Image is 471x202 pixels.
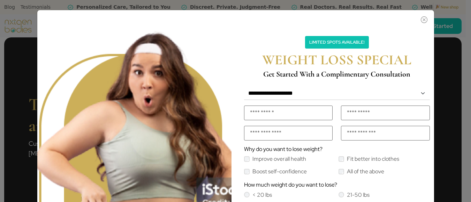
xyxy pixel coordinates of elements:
[252,192,272,198] label: < 20 lbs
[305,36,369,49] p: Limited Spots Available!
[252,156,306,162] label: Improve overall health
[244,182,337,188] label: How much weight do you want to lose?
[240,14,429,22] button: Close
[347,169,384,174] label: All of the above
[245,70,428,79] h4: Get Started With a Complimentary Consultation
[245,51,428,68] h2: WEIGHT LOSS SPECIAL
[244,87,430,100] select: Default select example
[244,146,322,152] label: Why do you want to lose weight?
[252,169,307,174] label: Boost self-confidence
[347,192,370,198] label: 21-50 lbs
[347,156,399,162] label: Fit better into clothes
